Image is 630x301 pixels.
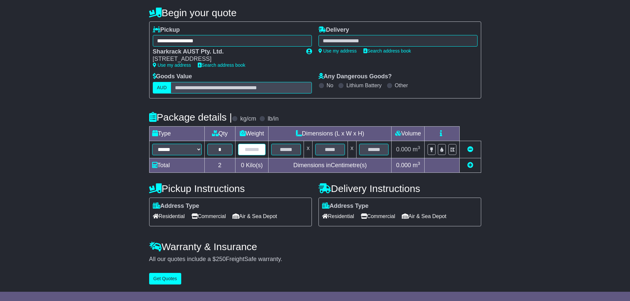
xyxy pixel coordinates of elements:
[327,82,333,89] label: No
[322,203,369,210] label: Address Type
[153,203,199,210] label: Address Type
[204,126,235,141] td: Qty
[395,82,408,89] label: Other
[413,146,420,153] span: m
[149,241,481,252] h4: Warranty & Insurance
[418,145,420,150] sup: 3
[318,48,357,54] a: Use my address
[240,115,256,123] label: kg/cm
[396,146,411,153] span: 0.000
[318,26,349,34] label: Delivery
[318,73,392,80] label: Any Dangerous Goods?
[418,161,420,166] sup: 3
[268,115,278,123] label: lb/in
[153,82,171,94] label: AUD
[269,126,392,141] td: Dimensions (L x W x H)
[467,162,473,169] a: Add new item
[348,141,356,158] td: x
[322,211,354,221] span: Residential
[346,82,382,89] label: Lithium Battery
[232,211,277,221] span: Air & Sea Depot
[241,162,244,169] span: 0
[318,183,481,194] h4: Delivery Instructions
[204,158,235,172] td: 2
[396,162,411,169] span: 0.000
[153,48,300,56] div: Sharkrack AUST Pty. Ltd.
[467,146,473,153] a: Remove this item
[402,211,446,221] span: Air & Sea Depot
[361,211,395,221] span: Commercial
[235,126,269,141] td: Weight
[153,62,191,68] a: Use my address
[153,56,300,63] div: [STREET_ADDRESS]
[153,73,192,80] label: Goods Value
[149,112,232,123] h4: Package details |
[153,26,180,34] label: Pickup
[149,126,204,141] td: Type
[304,141,313,158] td: x
[216,256,226,262] span: 250
[149,256,481,263] div: All our quotes include a $ FreightSafe warranty.
[363,48,411,54] a: Search address book
[392,126,425,141] td: Volume
[413,162,420,169] span: m
[191,211,226,221] span: Commercial
[269,158,392,172] td: Dimensions in Centimetre(s)
[149,273,182,284] button: Get Quotes
[149,183,312,194] h4: Pickup Instructions
[235,158,269,172] td: Kilo(s)
[153,211,185,221] span: Residential
[198,62,245,68] a: Search address book
[149,7,481,18] h4: Begin your quote
[149,158,204,172] td: Total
